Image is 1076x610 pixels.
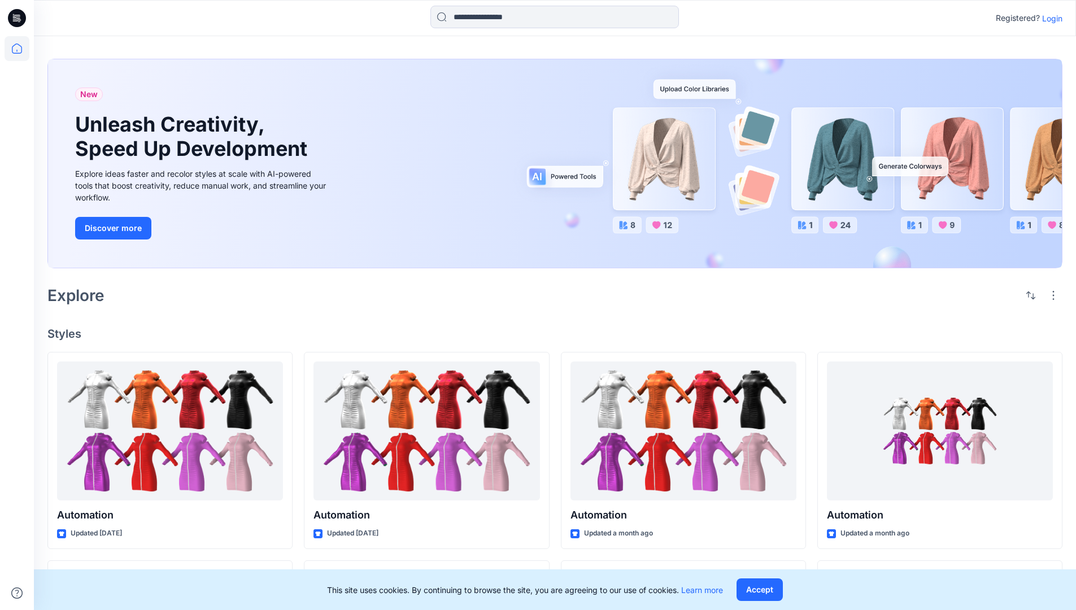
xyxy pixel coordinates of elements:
p: Updated a month ago [840,528,909,539]
a: Automation [827,361,1053,501]
h2: Explore [47,286,104,304]
a: Learn more [681,585,723,595]
span: New [80,88,98,101]
a: Discover more [75,217,329,239]
button: Accept [737,578,783,601]
p: Updated [DATE] [327,528,378,539]
h1: Unleash Creativity, Speed Up Development [75,112,312,161]
a: Automation [57,361,283,501]
button: Discover more [75,217,151,239]
p: Updated a month ago [584,528,653,539]
p: Automation [57,507,283,523]
p: Registered? [996,11,1040,25]
p: Automation [313,507,539,523]
a: Automation [570,361,796,501]
p: Updated [DATE] [71,528,122,539]
div: Explore ideas faster and recolor styles at scale with AI-powered tools that boost creativity, red... [75,168,329,203]
h4: Styles [47,327,1062,341]
p: This site uses cookies. By continuing to browse the site, you are agreeing to our use of cookies. [327,584,723,596]
p: Automation [570,507,796,523]
a: Automation [313,361,539,501]
p: Automation [827,507,1053,523]
p: Login [1042,12,1062,24]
